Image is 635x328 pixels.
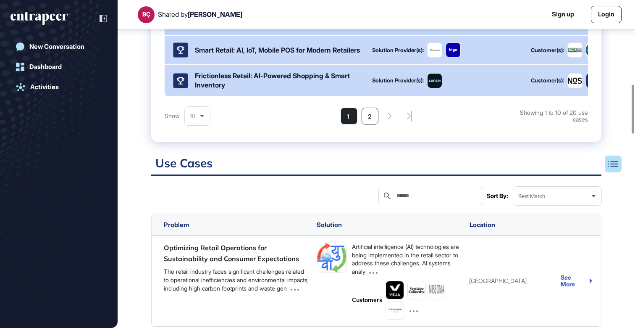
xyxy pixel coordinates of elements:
[10,12,68,25] div: entrapeer-logo
[190,113,195,119] span: 10
[531,78,564,83] div: Customer(s):
[531,48,564,53] div: Customer(s):
[386,302,404,319] img: LESTRANGE-logo
[151,156,601,176] h2: Use Cases
[317,221,342,229] span: Solution
[466,278,550,284] div: [GEOGRAPHIC_DATA]
[188,10,242,19] span: [PERSON_NAME]
[362,108,378,124] li: 2
[561,274,592,288] a: See More
[164,243,299,263] a: Optimizing Retail Operations for Sustainability and Consumer Expectations
[470,221,495,229] span: Location
[428,48,442,53] img: image
[487,193,508,199] span: Sort By:
[518,193,545,199] span: Best Match
[30,83,59,91] div: Activities
[446,43,460,57] img: image
[568,43,582,57] img: H&M USA-logo
[428,281,446,299] img: Missoma-logo
[164,221,189,229] span: Problem
[195,71,362,89] div: Frictionless Retail: AI-Powered Shopping & Smart Inventory
[352,296,382,304] span: Customers
[372,48,424,53] div: Solution Provider(s):
[158,11,242,19] div: Shared by
[407,111,412,122] div: search-pagination-last-page-button
[519,109,588,123] div: Showing 1 to 10 of 20 use cases
[552,10,574,19] a: Sign up
[29,63,62,71] div: Dashboard
[591,6,622,23] a: Login
[568,74,582,88] img: NOS-logo
[317,243,346,272] img: Vaayu-logo
[341,108,357,124] li: 1
[372,78,424,83] div: Solution Provider(s):
[388,113,392,119] div: search-pagination-next-button
[408,281,425,299] img: Vestiaire Collective-logo
[165,113,180,119] span: Show
[352,243,463,275] div: Artificial intelligence (AI) technologies are being implemented in the retail sector to address t...
[164,267,310,292] div: The retail industry faces significant challenges related to operational inefficiencies and enviro...
[29,43,84,50] div: New Conversation
[142,11,150,18] div: BÇ
[195,46,360,55] div: Smart Retail: AI, IoT, Mobile POS for Modern Retailers
[428,74,442,88] img: image
[386,281,404,299] img: Veja-logo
